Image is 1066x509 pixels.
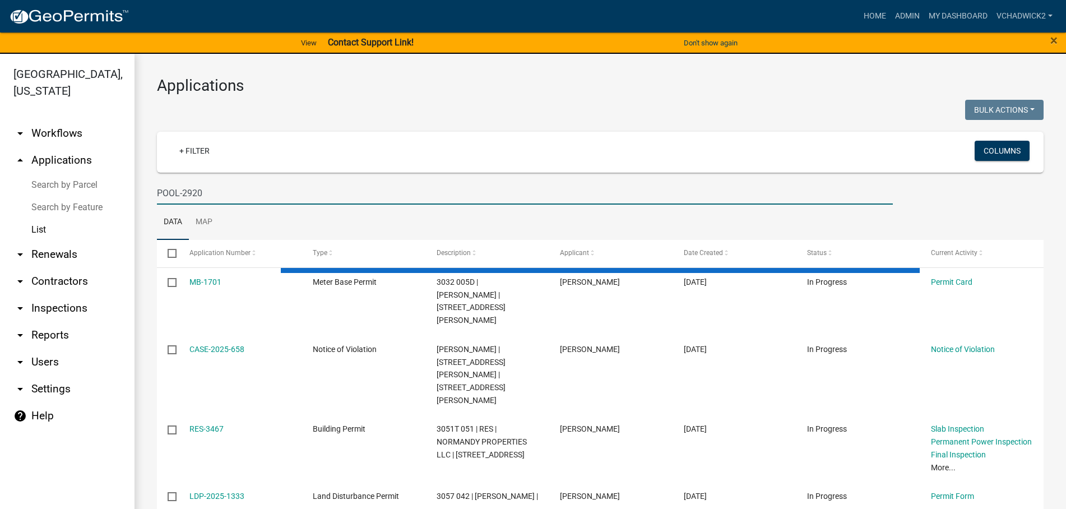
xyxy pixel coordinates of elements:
a: Admin [891,6,924,27]
span: In Progress [807,492,847,501]
span: WILLIAM J FAIN | 235 BURGESS RD | ELLIJAY, GA 30540 | 235 BURGESS RD [437,345,506,405]
datatable-header-cell: Application Number [178,240,302,267]
span: John T Hill [560,277,620,286]
span: Applicant [560,249,589,257]
datatable-header-cell: Description [425,240,549,267]
i: arrow_drop_down [13,248,27,261]
strong: Contact Support Link! [328,37,414,48]
a: View [296,34,321,52]
span: Description [437,249,471,257]
span: 09/17/2025 [684,345,707,354]
a: CASE-2025-658 [189,345,244,354]
i: arrow_drop_up [13,154,27,167]
span: Type [313,249,327,257]
button: Close [1050,34,1058,47]
i: arrow_drop_down [13,382,27,396]
a: Notice of Violation [931,345,995,354]
span: In Progress [807,277,847,286]
a: RES-3467 [189,424,224,433]
span: Building Permit [313,424,365,433]
span: 09/17/2025 [684,277,707,286]
i: arrow_drop_down [13,355,27,369]
span: Meter Base Permit [313,277,377,286]
button: Columns [975,141,1030,161]
span: 3051T 051 | RES | NORMANDY PROPERTIES LLC | 209 FERN DR [437,424,527,459]
span: 3057 042 | KEVIN C ECHOLS | [437,492,538,501]
a: Permanent Power Inspection [931,437,1032,446]
a: Data [157,205,189,240]
span: In Progress [807,424,847,433]
span: KEVIN ECHOLS [560,492,620,501]
span: 09/17/2025 [684,492,707,501]
i: help [13,409,27,423]
button: Bulk Actions [965,100,1044,120]
input: Search for applications [157,182,893,205]
button: Don't show again [679,34,742,52]
h3: Applications [157,76,1044,95]
span: In Progress [807,345,847,354]
span: Art Wlochowski [560,345,620,354]
a: + Filter [170,141,219,161]
a: Final Inspection [931,450,986,459]
i: arrow_drop_down [13,275,27,288]
a: Permit Card [931,277,972,286]
span: Application Number [189,249,251,257]
a: MB-1701 [189,277,221,286]
a: Map [189,205,219,240]
span: 3032 005D | JOHN T HILL | 650 SAM HILL RD [437,277,506,325]
i: arrow_drop_down [13,127,27,140]
a: Permit Form [931,492,974,501]
a: LDP-2025-1333 [189,492,244,501]
a: VChadwick2 [992,6,1057,27]
span: 09/17/2025 [684,424,707,433]
i: arrow_drop_down [13,328,27,342]
span: JOHN HRITZ [560,424,620,433]
datatable-header-cell: Current Activity [920,240,1044,267]
datatable-header-cell: Type [302,240,426,267]
span: × [1050,33,1058,48]
a: Home [859,6,891,27]
span: Date Created [684,249,723,257]
datatable-header-cell: Applicant [549,240,673,267]
i: arrow_drop_down [13,302,27,315]
span: Notice of Violation [313,345,377,354]
span: Land Disturbance Permit [313,492,399,501]
datatable-header-cell: Date Created [673,240,796,267]
a: More... [931,463,956,472]
span: Current Activity [931,249,977,257]
datatable-header-cell: Select [157,240,178,267]
a: Slab Inspection [931,424,984,433]
a: My Dashboard [924,6,992,27]
datatable-header-cell: Status [796,240,920,267]
span: Status [807,249,827,257]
